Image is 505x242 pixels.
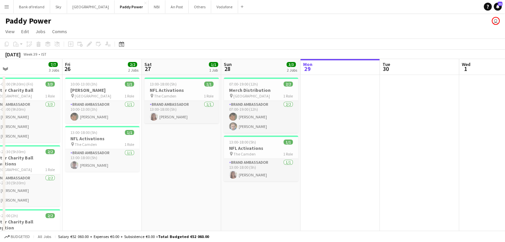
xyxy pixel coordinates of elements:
[283,93,293,98] span: 1 Role
[128,62,137,67] span: 2/2
[382,61,390,67] span: Tue
[128,68,138,73] div: 2 Jobs
[65,101,139,123] app-card-role: Brand Ambassador1/110:00-13:00 (3h)[PERSON_NAME]
[45,213,55,218] span: 2/2
[48,62,58,67] span: 7/7
[49,68,59,73] div: 3 Jobs
[144,87,219,93] h3: NFL Activations
[209,68,218,73] div: 1 Job
[302,65,312,73] span: 29
[5,16,51,26] h1: Paddy Power
[224,145,298,151] h3: NFL Activations
[65,149,139,172] app-card-role: Brand Ambassador1/113:00-18:00 (5h)[PERSON_NAME]
[65,136,139,142] h3: NFL Activations
[33,27,48,36] a: Jobs
[45,93,55,98] span: 1 Role
[284,140,293,145] span: 1/1
[64,65,70,73] span: 26
[65,78,139,123] app-job-card: 10:00-13:00 (3h)1/1[PERSON_NAME] [GEOGRAPHIC_DATA]1 RoleBrand Ambassador1/110:00-13:00 (3h)[PERSO...
[3,27,17,36] a: View
[75,142,97,147] span: The Camden
[211,0,238,13] button: Vodafone
[461,65,470,73] span: 1
[45,82,55,87] span: 3/3
[70,82,97,87] span: 10:00-13:00 (3h)
[229,82,258,87] span: 07:00-19:00 (12h)
[41,52,46,57] div: IST
[381,65,390,73] span: 30
[462,61,470,67] span: Wed
[37,234,52,239] span: All jobs
[224,78,298,133] app-job-card: 07:00-19:00 (12h)2/2Merch Distribution [GEOGRAPHIC_DATA]1 RoleBrand Ambassador2/207:00-19:00 (12h...
[150,82,177,87] span: 13:00-18:00 (5h)
[11,234,30,239] span: Budgeted
[144,101,219,123] app-card-role: Brand Ambassador1/113:00-18:00 (5h)[PERSON_NAME]
[233,151,256,156] span: The Camden
[303,61,312,67] span: Mon
[50,0,67,13] button: Sky
[224,101,298,133] app-card-role: Brand Ambassador2/207:00-19:00 (12h)[PERSON_NAME][PERSON_NAME]
[22,52,39,57] span: Week 39
[125,142,134,147] span: 1 Role
[144,78,219,123] app-job-card: 13:00-18:00 (5h)1/1NFL Activations The Camden1 RoleBrand Ambassador1/113:00-18:00 (5h)[PERSON_NAME]
[49,27,70,36] a: Comms
[75,93,111,98] span: [GEOGRAPHIC_DATA]
[224,159,298,181] app-card-role: Brand Ambassador1/113:00-18:00 (5h)[PERSON_NAME]
[125,82,134,87] span: 1/1
[14,0,50,13] button: Bank of Ireland
[65,126,139,172] app-job-card: 13:00-18:00 (5h)1/1NFL Activations The Camden1 RoleBrand Ambassador1/113:00-18:00 (5h)[PERSON_NAME]
[5,29,15,34] span: View
[115,0,148,13] button: Paddy Power
[21,29,29,34] span: Edit
[65,87,139,93] h3: [PERSON_NAME]
[223,65,232,73] span: 28
[209,62,218,67] span: 1/1
[158,234,209,239] span: Total Budgeted €52 060.00
[148,0,165,13] button: NBI
[498,2,502,6] span: 21
[52,29,67,34] span: Comms
[284,82,293,87] span: 2/2
[224,61,232,67] span: Sun
[36,29,45,34] span: Jobs
[67,0,115,13] button: [GEOGRAPHIC_DATA]
[165,0,189,13] button: An Post
[229,140,256,145] span: 13:00-18:00 (5h)
[233,93,270,98] span: [GEOGRAPHIC_DATA]
[494,3,502,11] a: 21
[189,0,211,13] button: Others
[45,149,55,154] span: 2/2
[19,27,32,36] a: Edit
[154,93,176,98] span: The Camden
[224,87,298,93] h3: Merch Distribution
[65,61,70,67] span: Fri
[204,82,213,87] span: 1/1
[45,167,55,172] span: 1 Role
[224,136,298,181] app-job-card: 13:00-18:00 (5h)1/1NFL Activations The Camden1 RoleBrand Ambassador1/113:00-18:00 (5h)[PERSON_NAME]
[3,233,31,240] button: Budgeted
[125,130,134,135] span: 1/1
[143,65,152,73] span: 27
[287,62,296,67] span: 3/3
[58,234,209,239] div: Salary €52 060.00 + Expenses €0.00 + Subsistence €0.00 =
[125,93,134,98] span: 1 Role
[70,130,97,135] span: 13:00-18:00 (5h)
[5,51,21,58] div: [DATE]
[204,93,213,98] span: 1 Role
[283,151,293,156] span: 1 Role
[144,61,152,67] span: Sat
[492,17,500,25] app-user-avatar: Katie Shovlin
[287,68,297,73] div: 2 Jobs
